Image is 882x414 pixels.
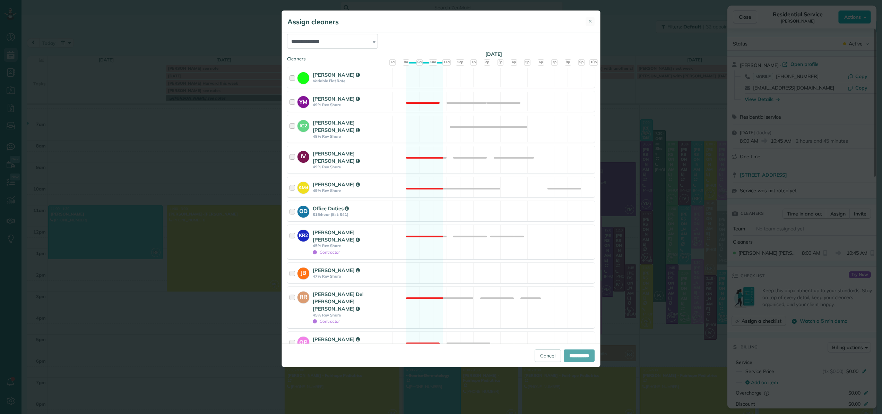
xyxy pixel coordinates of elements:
a: Cancel [535,349,561,362]
strong: [PERSON_NAME] [313,267,360,273]
strong: [PERSON_NAME] [313,336,360,343]
strong: KR2 [297,230,309,239]
strong: JB [297,268,309,277]
strong: OD [297,206,309,216]
strong: [PERSON_NAME] Del [PERSON_NAME] [PERSON_NAME] [313,291,364,312]
strong: $15/hour (Est: $41) [313,212,390,217]
strong: 49% Rev Share [313,188,390,193]
span: Contractor [313,319,340,324]
strong: Variable Flat Rate [313,78,390,83]
strong: 49% Rev Share [313,102,390,107]
strong: 49% Rev Share [313,164,390,169]
strong: [PERSON_NAME] [PERSON_NAME] [313,150,360,164]
strong: 44% Rev Share [313,343,390,348]
div: Cleaners [287,56,595,58]
strong: [PERSON_NAME] [313,95,360,102]
strong: KM3 [297,182,309,191]
strong: 47% Rev Share [313,274,390,279]
span: Contractor [313,250,340,255]
strong: [PERSON_NAME] [PERSON_NAME] [313,119,360,133]
strong: 48% Rev Share [313,134,390,139]
strong: OP [297,337,309,346]
strong: YM [297,96,309,106]
strong: [PERSON_NAME] [313,181,360,188]
h5: Assign cleaners [287,17,339,27]
strong: IC2 [297,120,309,129]
strong: 45% Rev Share [313,243,390,248]
span: ✕ [588,18,592,25]
strong: IV [297,151,309,161]
strong: [PERSON_NAME] [313,71,360,78]
strong: 45% Rev Share [313,313,390,318]
strong: [PERSON_NAME] [PERSON_NAME] [313,229,360,243]
strong: Office Duties [313,205,349,212]
strong: RR [297,292,309,301]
